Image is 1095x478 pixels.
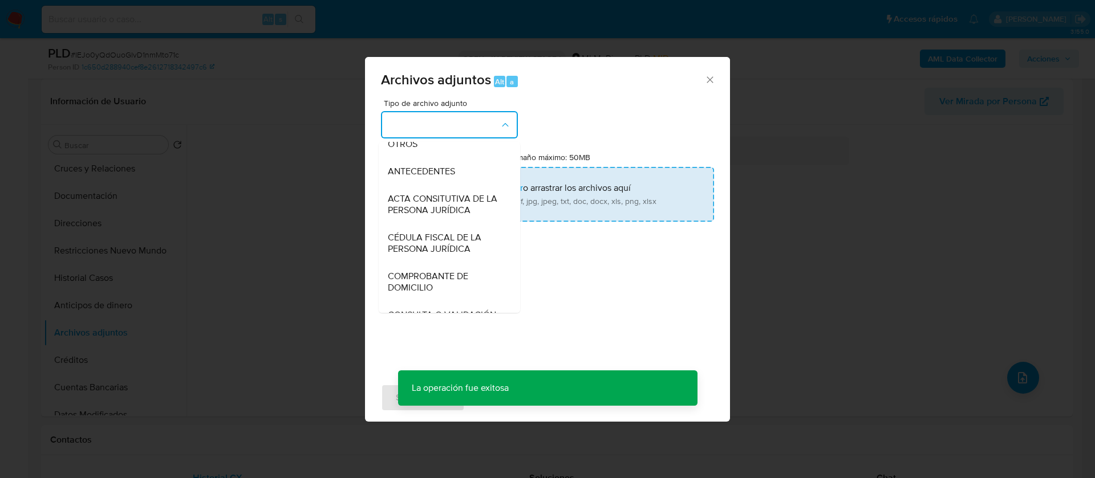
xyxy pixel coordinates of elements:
span: OTROS [388,138,417,150]
span: CONSULTA O VALIDACIÓN DE CURP [388,309,504,332]
span: ANTECEDENTES [388,166,455,177]
span: CÉDULA FISCAL DE LA PERSONA JURÍDICA [388,232,504,255]
span: Alt [495,76,504,87]
p: La operación fue exitosa [398,370,522,406]
span: Tipo de archivo adjunto [384,99,521,107]
span: COMPROBANTE DE DOMICILIO [388,271,504,293]
span: Cancelar [484,385,521,410]
span: ACTA CONSITUTIVA DE LA PERSONA JURÍDICA [388,193,504,216]
span: Archivos adjuntos [381,70,491,89]
label: Tamaño máximo: 50MB [509,152,590,162]
button: Cerrar [704,74,715,84]
span: a [510,76,514,87]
